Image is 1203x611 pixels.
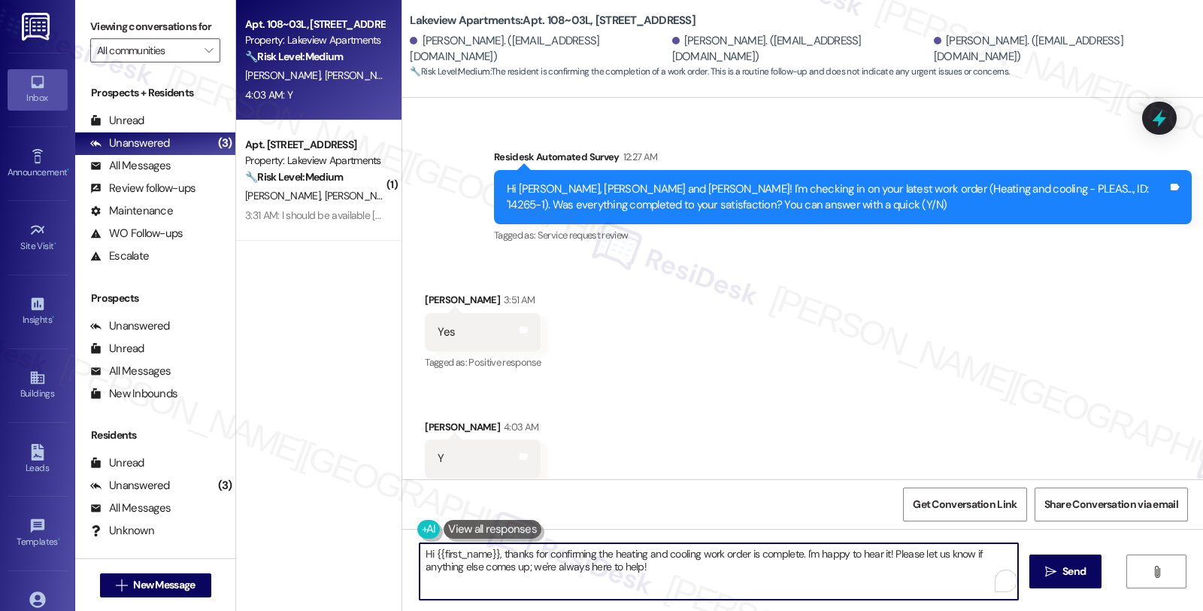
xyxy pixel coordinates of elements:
[100,573,211,597] button: New Message
[672,33,930,65] div: [PERSON_NAME]. ([EMAIL_ADDRESS][DOMAIN_NAME])
[52,312,54,323] span: •
[410,33,668,65] div: [PERSON_NAME]. ([EMAIL_ADDRESS][DOMAIN_NAME])
[22,13,53,41] img: ResiDesk Logo
[1151,566,1162,578] i: 
[438,451,444,467] div: Y
[1035,488,1188,521] button: Share Conversation via email
[90,386,177,402] div: New Inbounds
[8,69,68,110] a: Inbox
[425,351,541,373] div: Tagged as:
[90,455,144,471] div: Unread
[90,226,183,242] div: WO Follow-ups
[245,88,292,102] div: 4:03 AM: Y
[214,132,236,155] div: (3)
[90,203,173,219] div: Maintenance
[245,153,384,169] div: Property: Lakeview Apartments
[245,68,325,82] span: [PERSON_NAME]
[245,17,384,32] div: Apt. 108~03L, [STREET_ADDRESS]
[425,479,541,500] div: Tagged as:
[214,474,236,497] div: (3)
[245,137,384,153] div: Apt. [STREET_ADDRESS]
[58,534,60,545] span: •
[507,181,1168,214] div: Hi [PERSON_NAME], [PERSON_NAME] and [PERSON_NAME]! I'm checking in on your latest work order (Hea...
[425,419,541,440] div: [PERSON_NAME]
[1044,497,1178,512] span: Share Conversation via email
[8,217,68,258] a: Site Visit •
[90,181,195,196] div: Review follow-ups
[75,85,235,101] div: Prospects + Residents
[410,13,695,29] b: Lakeview Apartments: Apt. 108~03L, [STREET_ADDRESS]
[90,158,171,174] div: All Messages
[90,113,144,129] div: Unread
[1062,564,1086,579] span: Send
[903,488,1026,521] button: Get Conversation Link
[90,318,170,334] div: Unanswered
[538,229,629,242] span: Service request review
[245,189,325,202] span: [PERSON_NAME]
[54,239,56,249] span: •
[90,15,220,38] label: Viewing conversations for
[90,135,170,151] div: Unanswered
[116,579,127,591] i: 
[90,363,171,379] div: All Messages
[934,33,1192,65] div: [PERSON_NAME]. ([EMAIL_ADDRESS][DOMAIN_NAME])
[90,341,144,357] div: Unread
[438,324,455,340] div: Yes
[75,290,235,306] div: Prospects
[325,68,405,82] span: [PERSON_NAME]
[620,149,658,165] div: 12:27 AM
[8,513,68,554] a: Templates •
[1029,555,1102,588] button: Send
[90,478,170,494] div: Unanswered
[205,44,213,56] i: 
[8,291,68,332] a: Insights •
[97,38,196,62] input: All communities
[90,248,149,264] div: Escalate
[1045,566,1056,578] i: 
[500,292,535,308] div: 3:51 AM
[425,292,541,313] div: [PERSON_NAME]
[410,65,489,78] strong: 🔧 Risk Level: Medium
[67,165,69,175] span: •
[133,577,195,593] span: New Message
[90,523,154,539] div: Unknown
[325,189,400,202] span: [PERSON_NAME]
[245,208,553,222] div: 3:31 AM: I should be available [DATE] after 11 am . Yes I have a small dog .
[245,170,343,184] strong: 🔧 Risk Level: Medium
[500,419,538,435] div: 4:03 AM
[8,439,68,480] a: Leads
[245,50,343,63] strong: 🔧 Risk Level: Medium
[494,224,1192,246] div: Tagged as:
[245,32,384,48] div: Property: Lakeview Apartments
[90,500,171,516] div: All Messages
[494,149,1192,170] div: Residesk Automated Survey
[75,427,235,443] div: Residents
[913,497,1017,512] span: Get Conversation Link
[8,365,68,406] a: Buildings
[420,543,1018,600] textarea: To enrich screen reader interactions, please activate Accessibility in Grammarly extension settings
[468,356,541,369] span: Positive response
[410,64,1009,80] span: : The resident is confirming the completion of a work order. This is a routine follow-up and does...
